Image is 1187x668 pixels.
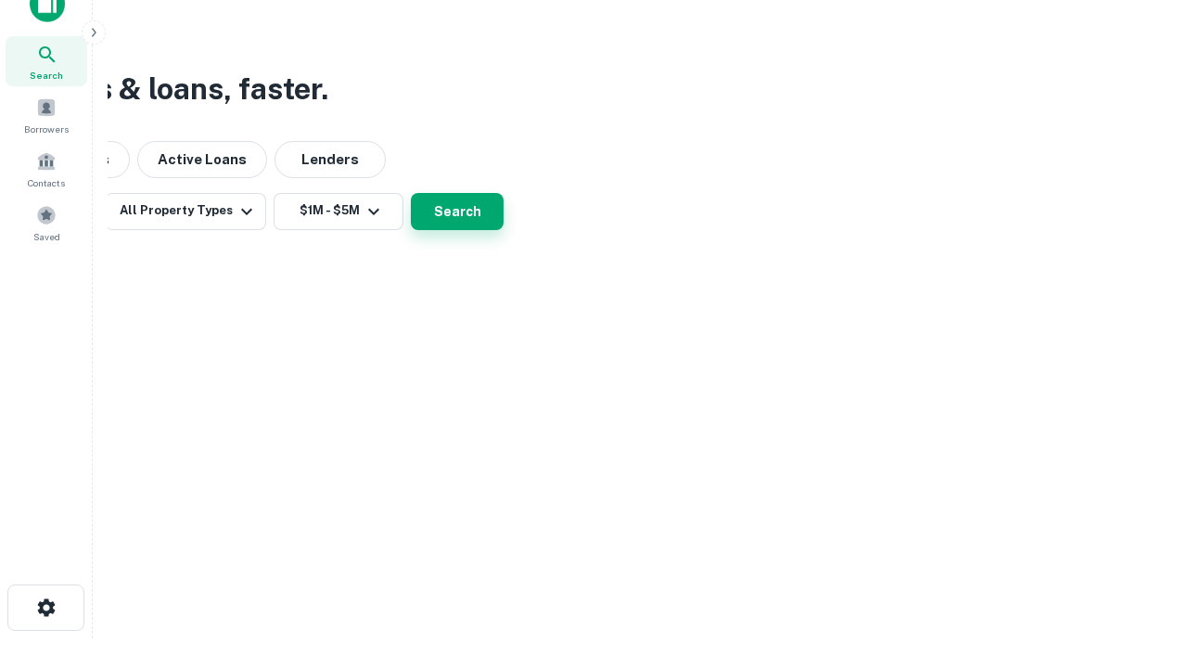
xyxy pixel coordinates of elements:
[6,90,87,140] a: Borrowers
[24,122,69,136] span: Borrowers
[6,198,87,248] a: Saved
[274,141,386,178] button: Lenders
[6,144,87,194] a: Contacts
[6,36,87,86] a: Search
[30,68,63,83] span: Search
[137,141,267,178] button: Active Loans
[274,193,403,230] button: $1M - $5M
[33,229,60,244] span: Saved
[105,193,266,230] button: All Property Types
[28,175,65,190] span: Contacts
[411,193,504,230] button: Search
[1094,520,1187,609] iframe: Chat Widget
